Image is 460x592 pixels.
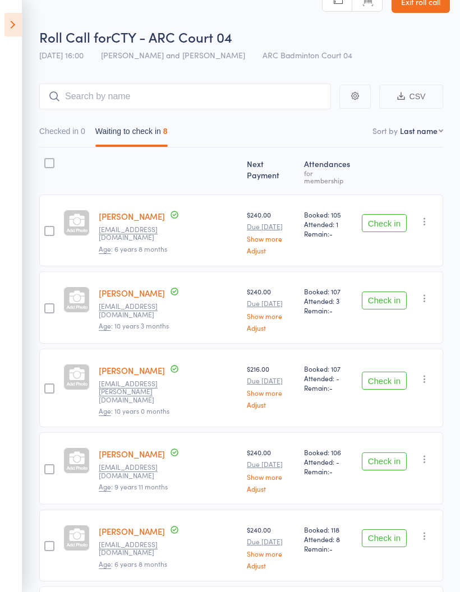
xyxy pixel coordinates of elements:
button: CSV [379,85,443,109]
span: Booked: 107 [304,364,352,373]
span: CTY - ARC Court 04 [111,27,232,46]
span: Remain: [304,383,352,392]
div: Last name [400,125,438,136]
label: Sort by [372,125,398,136]
small: Ppkandafamily@gmail.com [99,463,172,479]
small: Due [DATE] [247,460,295,468]
small: Radap009@gmail.com [99,225,172,242]
span: - [329,544,333,553]
span: Remain: [304,466,352,476]
div: for membership [304,169,352,184]
a: [PERSON_NAME] [99,210,165,222]
a: Adjust [247,562,295,569]
div: Next Payment [242,152,300,189]
small: Due [DATE] [247,223,295,230]
span: : 10 years 3 months [99,321,169,331]
button: Checked in0 [39,121,85,147]
a: [PERSON_NAME] [99,287,165,299]
button: Check in [362,372,407,390]
span: Remain: [304,306,352,315]
button: Check in [362,214,407,232]
div: $216.00 [247,364,295,408]
span: Booked: 118 [304,525,352,534]
div: 0 [81,127,85,136]
div: $240.00 [247,210,295,254]
span: : 6 years 8 months [99,244,167,254]
span: Attended: - [304,457,352,466]
button: Check in [362,452,407,470]
small: sujith1224@gmail.com [99,540,172,557]
a: Adjust [247,247,295,254]
a: Adjust [247,401,295,408]
span: Attended: 1 [304,219,352,229]
input: Search by name [39,84,331,109]
span: - [329,306,333,315]
a: Adjust [247,485,295,492]
a: [PERSON_NAME] [99,448,165,460]
div: $240.00 [247,525,295,569]
small: Due [DATE] [247,377,295,385]
span: [PERSON_NAME] and [PERSON_NAME] [101,49,245,61]
span: : 6 years 8 months [99,559,167,569]
span: Remain: [304,229,352,238]
a: Show more [247,312,295,320]
span: - [329,466,333,476]
a: Show more [247,473,295,480]
small: Due [DATE] [247,538,295,545]
span: Booked: 107 [304,286,352,296]
span: Booked: 105 [304,210,352,219]
small: Gayatri.karthik@gmail.com [99,380,172,404]
button: Check in [362,292,407,309]
span: Attended: 3 [304,296,352,306]
small: faruma@gmail.com [99,302,172,318]
div: $240.00 [247,447,295,492]
span: Booked: 106 [304,447,352,457]
span: Attended: 8 [304,534,352,544]
button: Waiting to check in8 [95,121,168,147]
a: Show more [247,389,295,396]
div: $240.00 [247,286,295,331]
a: Adjust [247,324,295,331]
a: Show more [247,550,295,557]
div: 8 [163,127,168,136]
small: Due [DATE] [247,299,295,307]
a: [PERSON_NAME] [99,525,165,537]
button: Check in [362,529,407,547]
span: - [329,383,333,392]
span: : 9 years 11 months [99,482,168,492]
a: [PERSON_NAME] [99,364,165,376]
span: ARC Badminton Court 04 [263,49,352,61]
a: Show more [247,235,295,242]
span: [DATE] 16:00 [39,49,84,61]
span: Roll Call for [39,27,111,46]
span: - [329,229,333,238]
span: Remain: [304,544,352,553]
span: Attended: - [304,373,352,383]
div: Atten­dances [300,152,357,189]
span: : 10 years 0 months [99,406,169,416]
